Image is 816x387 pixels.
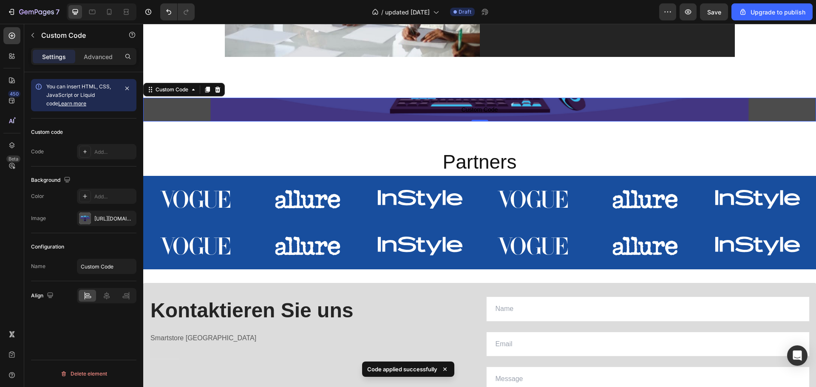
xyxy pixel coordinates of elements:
[143,24,816,387] iframe: Design area
[7,308,329,321] p: Smartstore [GEOGRAPHIC_DATA]
[8,90,20,97] div: 450
[739,8,805,17] div: Upgrade to publish
[381,8,383,17] span: /
[700,3,728,20] button: Save
[343,308,667,333] input: Email
[31,263,45,270] div: Name
[343,273,667,298] input: Name
[707,8,721,16] span: Save
[60,369,107,379] div: Delete element
[6,273,330,301] h2: Kontaktieren Sie uns
[31,367,136,381] button: Delete element
[225,206,329,239] img: gempages_568588288374342688-86d928c1-e015-4637-bcc1-17feaac17fe5.svg
[41,30,113,40] p: Custom Code
[58,100,86,107] a: Learn more
[450,206,554,239] img: gempages_568588288374342688-0fb24b39-6e3e-444a-a6d6-24f41304c552.svg
[787,345,807,366] div: Open Intercom Messenger
[385,8,430,17] span: updated [DATE]
[6,155,20,162] div: Beta
[160,3,195,20] div: Undo/Redo
[94,193,134,201] div: Add...
[3,3,63,20] button: 7
[459,8,471,16] span: Draft
[31,192,44,200] div: Color
[337,159,442,192] img: gempages_568588288374342688-b10d70e1-4ed6-42d4-ab57-a1e2ecb77f68.svg
[46,83,111,107] span: You can insert HTML, CSS, JavaScript or Liquid code
[225,159,329,192] img: gempages_568588288374342688-86d928c1-e015-4637-bcc1-17feaac17fe5.svg
[31,215,46,222] div: Image
[113,206,217,239] img: gempages_568588288374342688-0fb24b39-6e3e-444a-a6d6-24f41304c552.svg
[42,52,66,61] p: Settings
[31,175,72,186] div: Background
[31,148,44,155] div: Code
[31,243,64,251] div: Configuration
[562,159,666,192] img: gempages_568588288374342688-86d928c1-e015-4637-bcc1-17feaac17fe5.svg
[367,365,437,373] p: Code applied successfully
[94,215,134,223] div: [URL][DOMAIN_NAME]
[94,148,134,156] div: Add...
[562,206,666,239] img: gempages_568588288374342688-86d928c1-e015-4637-bcc1-17feaac17fe5.svg
[56,7,59,17] p: 7
[731,3,813,20] button: Upgrade to publish
[84,52,113,61] p: Advanced
[450,159,554,192] img: gempages_568588288374342688-0fb24b39-6e3e-444a-a6d6-24f41304c552.svg
[31,290,55,302] div: Align
[337,206,442,239] img: gempages_568588288374342688-b10d70e1-4ed6-42d4-ab57-a1e2ecb77f68.svg
[31,128,63,136] div: Custom code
